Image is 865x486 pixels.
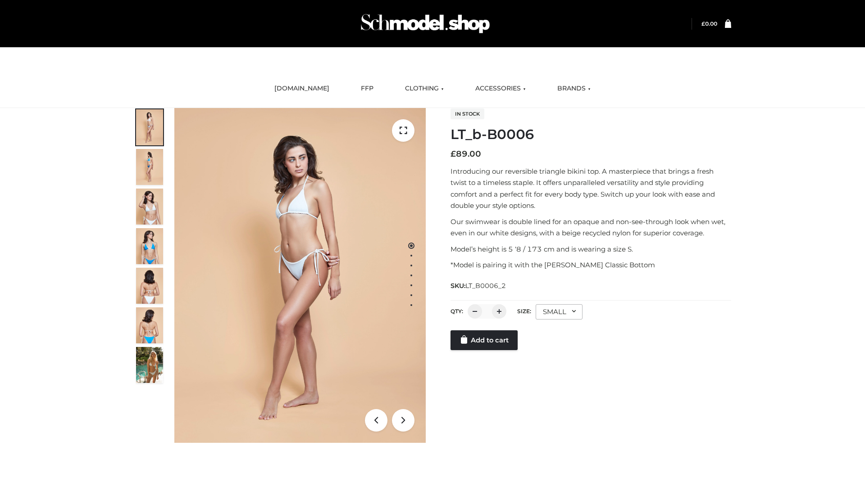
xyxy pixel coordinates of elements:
[451,308,463,315] label: QTY:
[354,79,380,99] a: FFP
[451,149,481,159] bdi: 89.00
[451,108,484,119] span: In stock
[701,20,717,27] a: £0.00
[469,79,533,99] a: ACCESSORIES
[451,330,518,350] a: Add to cart
[536,304,583,319] div: SMALL
[451,126,731,143] h1: LT_b-B0006
[551,79,597,99] a: BRANDS
[465,282,506,290] span: LT_B0006_2
[701,20,705,27] span: £
[136,149,163,185] img: ArielClassicBikiniTop_CloudNine_AzureSky_OW114ECO_2-scaled.jpg
[358,6,493,41] img: Schmodel Admin 964
[174,108,426,443] img: LT_b-B0006
[398,79,451,99] a: CLOTHING
[451,166,731,211] p: Introducing our reversible triangle bikini top. A masterpiece that brings a fresh twist to a time...
[451,149,456,159] span: £
[136,268,163,304] img: ArielClassicBikiniTop_CloudNine_AzureSky_OW114ECO_7-scaled.jpg
[451,259,731,271] p: *Model is pairing it with the [PERSON_NAME] Classic Bottom
[136,307,163,343] img: ArielClassicBikiniTop_CloudNine_AzureSky_OW114ECO_8-scaled.jpg
[136,189,163,225] img: ArielClassicBikiniTop_CloudNine_AzureSky_OW114ECO_3-scaled.jpg
[451,243,731,255] p: Model’s height is 5 ‘8 / 173 cm and is wearing a size S.
[517,308,531,315] label: Size:
[268,79,336,99] a: [DOMAIN_NAME]
[451,216,731,239] p: Our swimwear is double lined for an opaque and non-see-through look when wet, even in our white d...
[136,347,163,383] img: Arieltop_CloudNine_AzureSky2.jpg
[136,228,163,264] img: ArielClassicBikiniTop_CloudNine_AzureSky_OW114ECO_4-scaled.jpg
[136,109,163,145] img: ArielClassicBikiniTop_CloudNine_AzureSky_OW114ECO_1-scaled.jpg
[451,280,507,291] span: SKU:
[701,20,717,27] bdi: 0.00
